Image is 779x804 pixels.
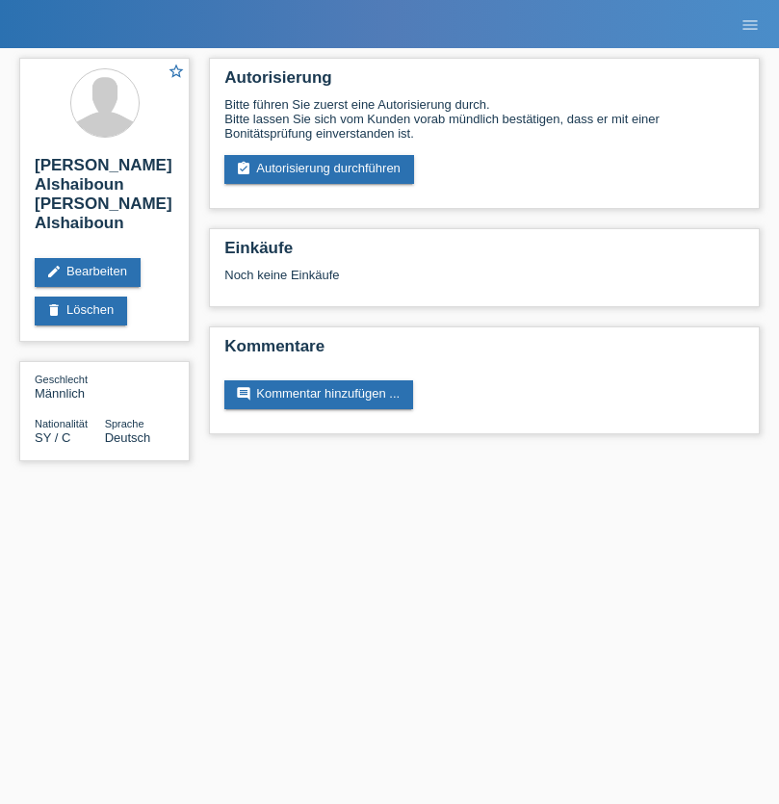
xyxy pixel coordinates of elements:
span: Geschlecht [35,374,88,385]
h2: Autorisierung [224,68,744,97]
a: star_border [168,63,185,83]
div: Männlich [35,372,105,401]
i: comment [236,386,251,402]
h2: Kommentare [224,337,744,366]
i: star_border [168,63,185,80]
a: commentKommentar hinzufügen ... [224,380,413,409]
i: delete [46,302,62,318]
h2: Einkäufe [224,239,744,268]
span: Nationalität [35,418,88,429]
span: Sprache [105,418,144,429]
i: edit [46,264,62,279]
a: menu [731,18,769,30]
a: assignment_turned_inAutorisierung durchführen [224,155,414,184]
a: deleteLöschen [35,297,127,325]
div: Noch keine Einkäufe [224,268,744,297]
i: assignment_turned_in [236,161,251,176]
h2: [PERSON_NAME] Alshaiboun [PERSON_NAME] Alshaiboun [35,156,174,243]
a: editBearbeiten [35,258,141,287]
i: menu [740,15,760,35]
div: Bitte führen Sie zuerst eine Autorisierung durch. Bitte lassen Sie sich vom Kunden vorab mündlich... [224,97,744,141]
span: Deutsch [105,430,151,445]
span: Syrien / C / 03.02.2000 [35,430,70,445]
